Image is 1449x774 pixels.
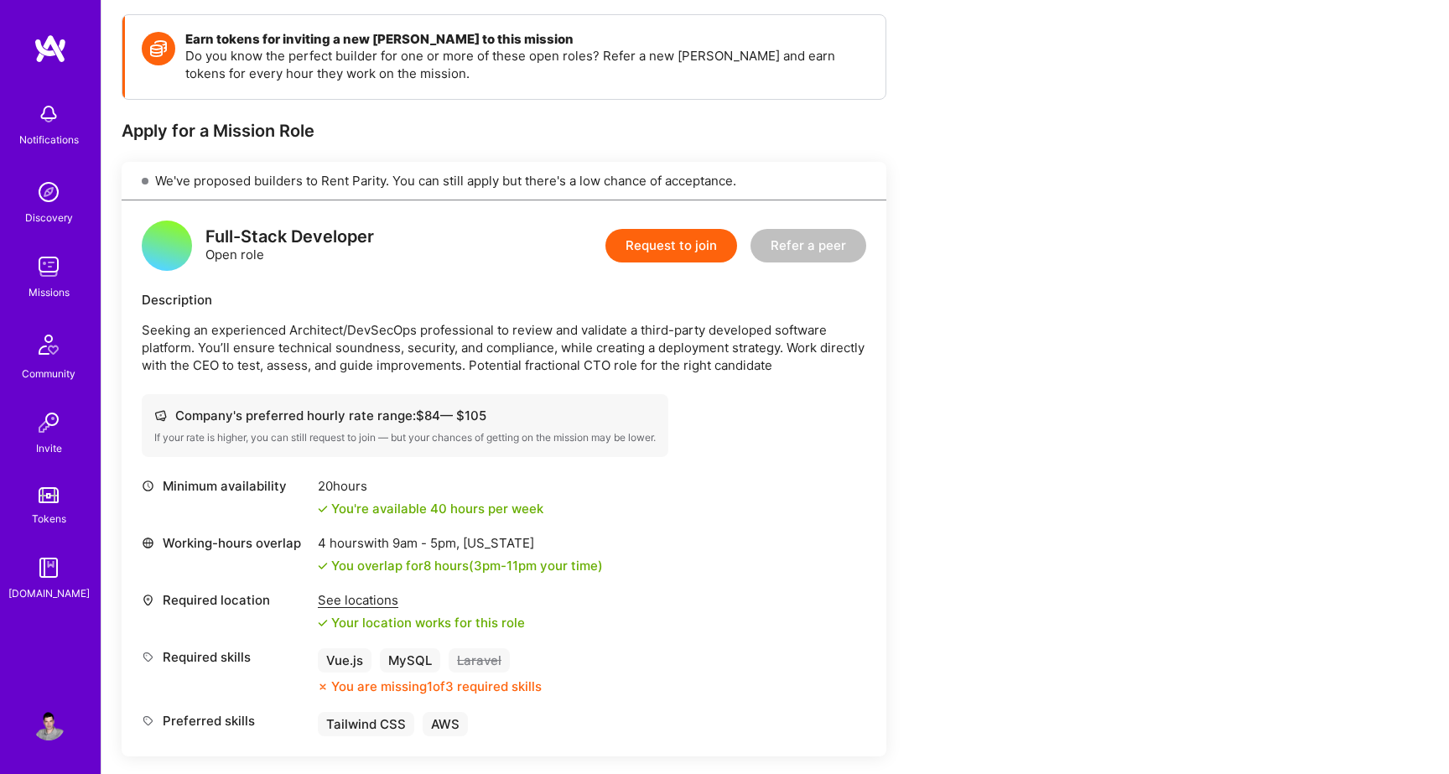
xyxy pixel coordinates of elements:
[39,487,59,503] img: tokens
[32,175,65,209] img: discovery
[318,682,328,692] i: icon CloseOrange
[142,714,154,727] i: icon Tag
[380,648,440,673] div: MySQL
[750,229,866,262] button: Refer a peer
[185,32,869,47] h4: Earn tokens for inviting a new [PERSON_NAME] to this mission
[142,477,309,495] div: Minimum availability
[32,551,65,584] img: guide book
[122,162,886,200] div: We've proposed builders to Rent Parity. You can still apply but there's a low chance of acceptance.
[474,558,537,574] span: 3pm - 11pm
[318,591,525,609] div: See locations
[154,409,167,422] i: icon Cash
[32,97,65,131] img: bell
[28,707,70,740] a: User Avatar
[331,678,542,695] div: You are missing 1 of 3 required skills
[423,712,468,736] div: AWS
[142,594,154,606] i: icon Location
[32,707,65,740] img: User Avatar
[8,584,90,602] div: [DOMAIN_NAME]
[318,477,543,495] div: 20 hours
[318,614,525,631] div: Your location works for this role
[142,712,309,730] div: Preferred skills
[318,618,328,628] i: icon Check
[142,480,154,492] i: icon Clock
[142,648,309,666] div: Required skills
[318,648,371,673] div: Vue.js
[32,250,65,283] img: teamwork
[154,407,656,424] div: Company's preferred hourly rate range: $ 84 — $ 105
[205,228,374,263] div: Open role
[318,712,414,736] div: Tailwind CSS
[29,283,70,301] div: Missions
[19,131,79,148] div: Notifications
[185,47,869,82] p: Do you know the perfect builder for one or more of these open roles? Refer a new [PERSON_NAME] an...
[142,591,309,609] div: Required location
[449,648,510,673] div: Laravel
[36,439,62,457] div: Invite
[34,34,67,64] img: logo
[318,534,603,552] div: 4 hours with [US_STATE]
[154,431,656,444] div: If your rate is higher, you can still request to join — but your chances of getting on the missio...
[142,32,175,65] img: Token icon
[25,209,73,226] div: Discovery
[142,321,866,374] p: Seeking an experienced Architect/DevSecOps professional to review and validate a third-party deve...
[32,510,66,527] div: Tokens
[318,504,328,514] i: icon Check
[205,228,374,246] div: Full-Stack Developer
[142,291,866,309] div: Description
[22,365,75,382] div: Community
[142,651,154,663] i: icon Tag
[331,557,603,574] div: You overlap for 8 hours ( your time)
[318,561,328,571] i: icon Check
[32,406,65,439] img: Invite
[605,229,737,262] button: Request to join
[389,535,463,551] span: 9am - 5pm ,
[29,325,69,365] img: Community
[142,534,309,552] div: Working-hours overlap
[142,537,154,549] i: icon World
[318,500,543,517] div: You're available 40 hours per week
[122,120,886,142] div: Apply for a Mission Role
